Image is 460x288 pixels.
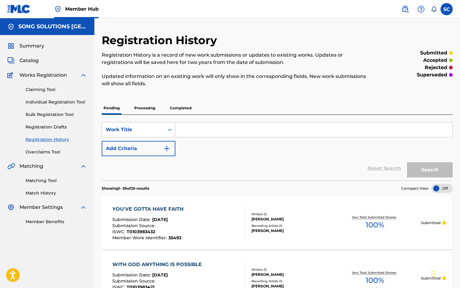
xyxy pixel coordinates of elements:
[251,216,329,222] div: [PERSON_NAME]
[402,5,409,13] img: search
[168,235,181,241] span: 35492
[163,145,170,152] img: 9d2ae6d4665cec9f34b9.svg
[112,272,152,278] span: Submission Date :
[54,5,61,13] img: Top Rightsholder
[423,57,447,64] p: accepted
[112,235,168,241] span: Member Work Identifier :
[65,5,99,12] span: Member Hub
[7,42,44,50] a: SummarySummary
[102,51,372,66] p: Registration History is a record of new work submissions or updates to existing works. Updates or...
[251,223,329,228] div: Recording Artists ( 1 )
[7,23,15,30] img: Accounts
[102,102,121,114] p: Pending
[366,220,384,230] span: 100 %
[417,71,447,79] p: superseded
[80,163,87,170] img: expand
[7,72,15,79] img: Works Registration
[102,141,175,156] button: Add Criteria
[26,124,87,130] a: Registration Drafts
[112,278,157,284] span: Submission Source :
[421,220,441,226] p: Submitted
[26,177,87,184] a: Matching Tool
[352,215,398,220] p: Your Total Submitted Shares:
[7,163,15,170] img: Matching
[352,270,398,275] p: Your Total Submitted Shares:
[112,261,205,268] div: WITH GOD ANYTHING IS POSSIBLE
[112,217,152,222] span: Submission Date :
[26,219,87,225] a: Member Benefits
[441,3,453,15] div: User Menu
[431,6,437,12] div: Notifications
[417,5,425,13] img: help
[26,136,87,143] a: Registration History
[19,72,67,79] span: Works Registration
[112,229,127,234] span: ISWC :
[251,267,329,272] div: Writers ( 1 )
[102,73,372,87] p: Updated information on an existing work will only show in the corresponding fields. New work subm...
[421,276,441,281] p: Submitted
[102,186,149,191] p: Showing 1 - 26 of 26 results
[366,275,384,286] span: 100 %
[19,42,44,50] span: Summary
[102,33,220,47] h2: Registration History
[399,3,411,15] a: Public Search
[80,204,87,211] img: expand
[251,279,329,283] div: Recording Artists ( 1 )
[127,229,155,234] span: T0103983432
[112,223,157,228] span: Submission Source :
[7,42,15,50] img: Summary
[152,217,168,222] span: [DATE]
[102,122,453,181] form: Search Form
[431,265,435,283] div: Drag
[26,190,87,196] a: Match History
[401,186,429,191] span: Compact View
[26,86,87,93] a: Claiming Tool
[132,102,157,114] p: Processing
[425,64,447,71] p: rejected
[420,49,447,57] p: submitted
[251,212,329,216] div: Writers ( 1 )
[19,163,43,170] span: Matching
[18,23,87,30] h5: SONG SOLUTIONS USA
[106,126,160,133] div: Work Title
[443,191,460,240] iframe: Resource Center
[168,102,193,114] p: Completed
[80,72,87,79] img: expand
[251,228,329,234] div: [PERSON_NAME]
[7,204,15,211] img: Member Settings
[7,5,31,13] img: MLC Logo
[7,57,15,64] img: Catalog
[152,272,168,278] span: [DATE]
[7,57,39,64] a: CatalogCatalog
[19,204,63,211] span: Member Settings
[102,196,453,249] a: YOU'VE GOTTA HAVE FAITHSubmission Date:[DATE]Submission Source:ISWC:T0103983432Member Work Identi...
[415,3,427,15] div: Help
[26,99,87,105] a: Individual Registration Tool
[26,149,87,155] a: Overclaims Tool
[430,259,460,288] iframe: Chat Widget
[112,205,187,213] div: YOU'VE GOTTA HAVE FAITH
[19,57,39,64] span: Catalog
[26,111,87,118] a: Bulk Registration Tool
[251,272,329,277] div: [PERSON_NAME]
